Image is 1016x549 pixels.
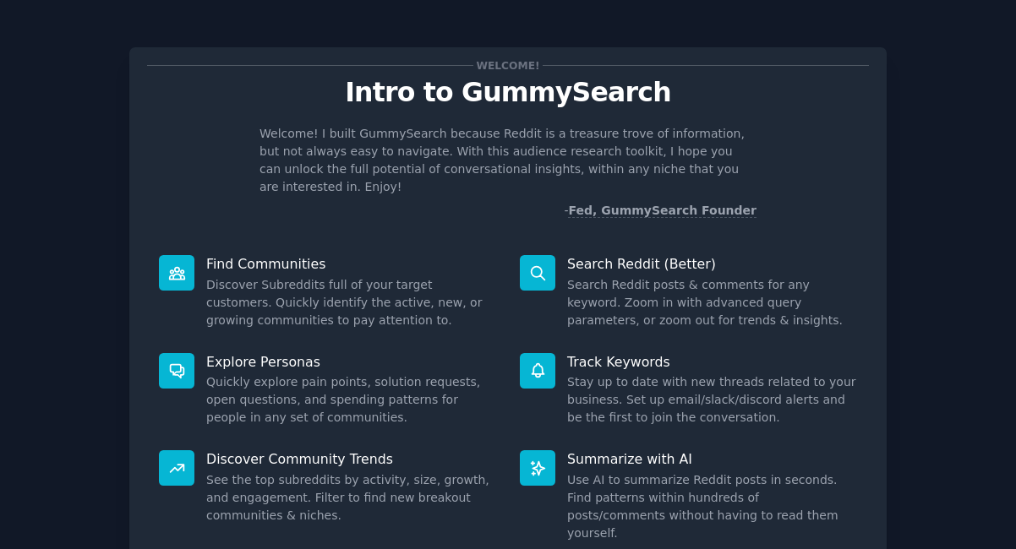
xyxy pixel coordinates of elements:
[206,255,496,273] p: Find Communities
[206,353,496,371] p: Explore Personas
[567,471,857,542] dd: Use AI to summarize Reddit posts in seconds. Find patterns within hundreds of posts/comments with...
[567,276,857,329] dd: Search Reddit posts & comments for any keyword. Zoom in with advanced query parameters, or zoom o...
[567,373,857,427] dd: Stay up to date with new threads related to your business. Set up email/slack/discord alerts and ...
[567,450,857,468] p: Summarize with AI
[206,373,496,427] dd: Quickly explore pain points, solution requests, open questions, and spending patterns for people ...
[567,353,857,371] p: Track Keywords
[147,78,869,107] p: Intro to GummySearch
[567,255,857,273] p: Search Reddit (Better)
[206,450,496,468] p: Discover Community Trends
[473,57,543,74] span: Welcome!
[259,125,757,196] p: Welcome! I built GummySearch because Reddit is a treasure trove of information, but not always ea...
[568,204,757,218] a: Fed, GummySearch Founder
[564,202,757,220] div: -
[206,276,496,329] dd: Discover Subreddits full of your target customers. Quickly identify the active, new, or growing c...
[206,471,496,525] dd: See the top subreddits by activity, size, growth, and engagement. Filter to find new breakout com...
